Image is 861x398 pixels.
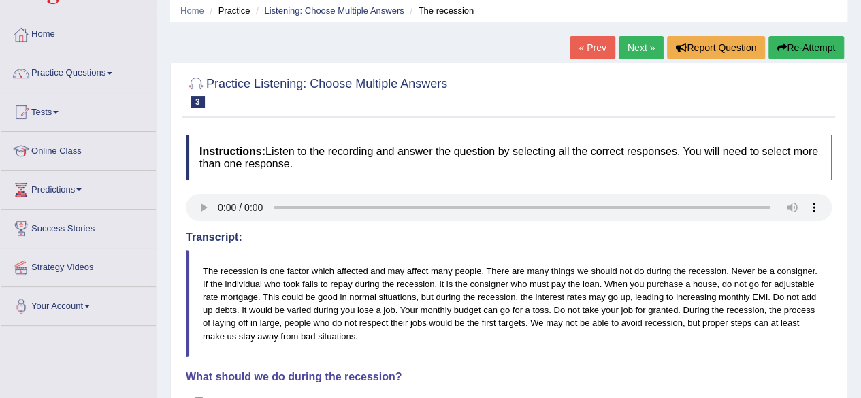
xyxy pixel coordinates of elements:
a: Listening: Choose Multiple Answers [264,5,404,16]
a: « Prev [570,36,615,59]
a: Home [180,5,204,16]
button: Re-Attempt [768,36,844,59]
h2: Practice Listening: Choose Multiple Answers [186,74,447,108]
a: Success Stories [1,210,156,244]
blockquote: The recession is one factor which affected and may affect many people. There are many things we s... [186,250,832,357]
a: Strategy Videos [1,248,156,282]
a: Your Account [1,287,156,321]
b: Instructions: [199,146,265,157]
h4: Transcript: [186,231,832,244]
a: Online Class [1,132,156,166]
li: Practice [206,4,250,17]
li: The recession [406,4,474,17]
a: Practice Questions [1,54,156,88]
span: 3 [191,96,205,108]
h4: Listen to the recording and answer the question by selecting all the correct responses. You will ... [186,135,832,180]
a: Predictions [1,171,156,205]
h4: What should we do during the recession? [186,371,832,383]
button: Report Question [667,36,765,59]
a: Home [1,16,156,50]
a: Tests [1,93,156,127]
a: Next » [619,36,664,59]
